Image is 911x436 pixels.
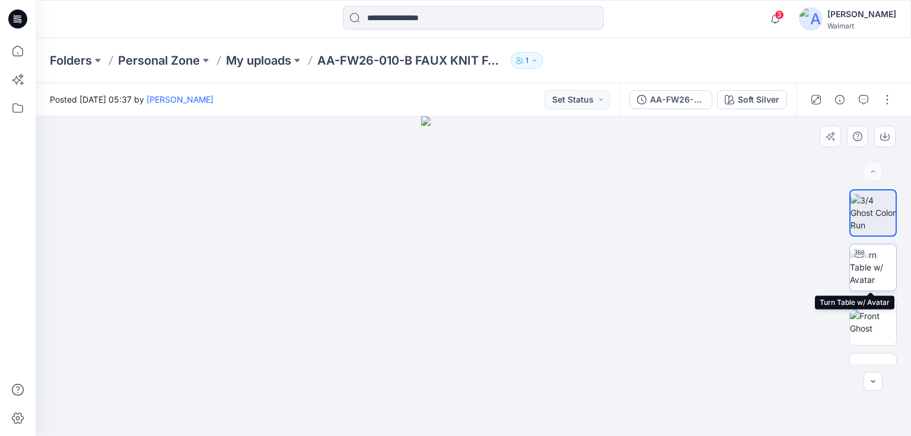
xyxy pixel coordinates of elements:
button: AA-FW26-010-B FAUX KNIT FASHION PANT [629,90,712,109]
img: avatar [799,7,823,31]
p: AA-FW26-010-B FAUX KNIT FASHION PANT [317,52,506,69]
img: 3/4 Ghost Color Run [851,194,896,231]
img: eyJhbGciOiJIUzI1NiIsImtpZCI6IjAiLCJzbHQiOiJzZXMiLCJ0eXAiOiJKV1QifQ.eyJkYXRhIjp7InR5cGUiOiJzdG9yYW... [421,116,525,436]
span: 3 [775,10,784,20]
button: 1 [511,52,543,69]
div: [PERSON_NAME] [827,7,896,21]
a: My uploads [226,52,291,69]
p: 1 [525,54,528,67]
button: Details [830,90,849,109]
div: Soft Silver [738,93,779,106]
div: Walmart [827,21,896,30]
button: Soft Silver [717,90,787,109]
a: Folders [50,52,92,69]
img: Front Ghost [850,310,896,335]
div: AA-FW26-010-B FAUX KNIT FASHION PANT [650,93,705,106]
span: Posted [DATE] 05:37 by [50,93,214,106]
img: Turn Table w/ Avatar [850,249,896,286]
a: Personal Zone [118,52,200,69]
a: [PERSON_NAME] [146,94,214,104]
